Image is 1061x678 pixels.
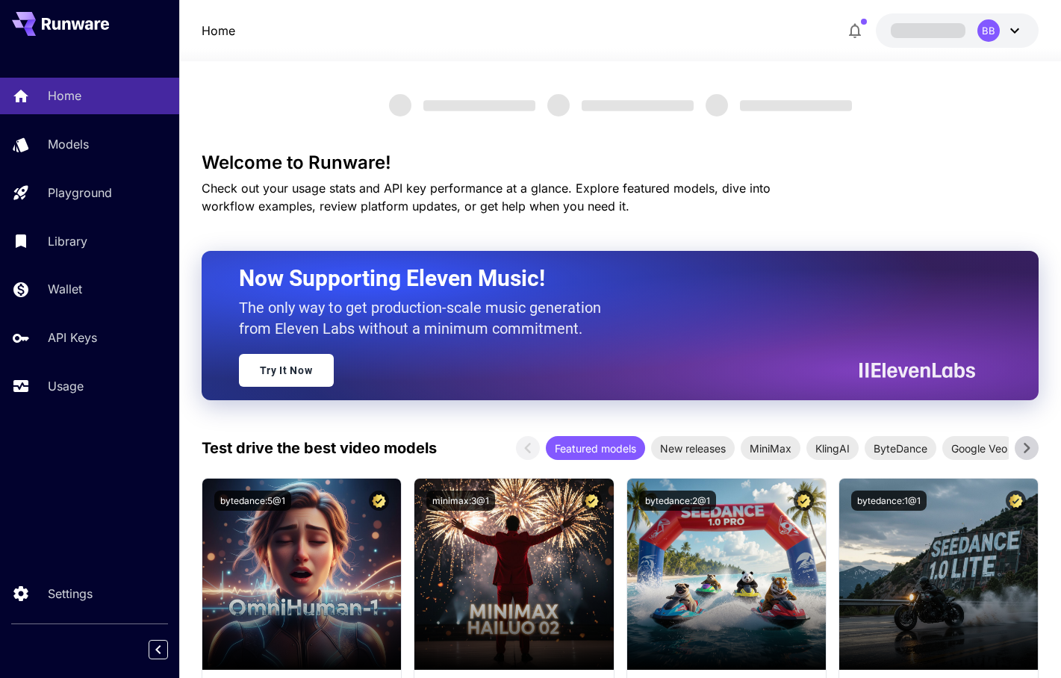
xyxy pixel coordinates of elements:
[426,491,495,511] button: minimax:3@1
[202,437,437,459] p: Test drive the best video models
[202,181,771,214] span: Check out your usage stats and API key performance at a glance. Explore featured models, dive int...
[806,441,859,456] span: KlingAI
[202,479,401,670] img: alt
[48,232,87,250] p: Library
[546,441,645,456] span: Featured models
[239,264,965,293] h2: Now Supporting Eleven Music!
[639,491,716,511] button: bytedance:2@1
[876,13,1039,48] button: BB
[942,436,1016,460] div: Google Veo
[202,22,235,40] nav: breadcrumb
[741,436,800,460] div: MiniMax
[942,441,1016,456] span: Google Veo
[627,479,826,670] img: alt
[839,479,1038,670] img: alt
[369,491,389,511] button: Certified Model – Vetted for best performance and includes a commercial license.
[48,329,97,346] p: API Keys
[149,640,168,659] button: Collapse sidebar
[851,491,927,511] button: bytedance:1@1
[214,491,291,511] button: bytedance:5@1
[865,441,936,456] span: ByteDance
[546,436,645,460] div: Featured models
[977,19,1000,42] div: BB
[202,152,1039,173] h3: Welcome to Runware!
[48,585,93,603] p: Settings
[48,184,112,202] p: Playground
[239,297,612,339] p: The only way to get production-scale music generation from Eleven Labs without a minimum commitment.
[582,491,602,511] button: Certified Model – Vetted for best performance and includes a commercial license.
[741,441,800,456] span: MiniMax
[48,280,82,298] p: Wallet
[414,479,613,670] img: alt
[794,491,814,511] button: Certified Model – Vetted for best performance and includes a commercial license.
[651,436,735,460] div: New releases
[865,436,936,460] div: ByteDance
[202,22,235,40] a: Home
[239,354,334,387] a: Try It Now
[48,135,89,153] p: Models
[160,636,179,663] div: Collapse sidebar
[806,436,859,460] div: KlingAI
[48,87,81,105] p: Home
[1006,491,1026,511] button: Certified Model – Vetted for best performance and includes a commercial license.
[48,377,84,395] p: Usage
[651,441,735,456] span: New releases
